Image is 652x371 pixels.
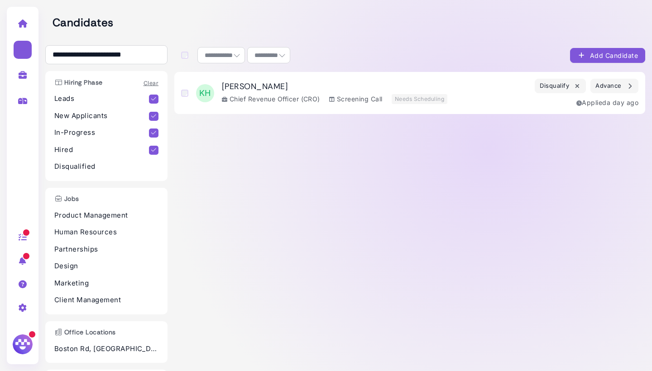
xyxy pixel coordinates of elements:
[54,162,158,172] p: Disqualified
[54,111,149,121] p: New Applicants
[595,81,633,91] div: Advance
[590,79,638,93] button: Advance
[196,84,214,102] span: KH
[50,328,120,336] h3: Office Locations
[54,128,149,138] p: In-Progress
[53,16,645,29] h2: Candidates
[392,94,448,104] div: Needs Scheduling
[329,94,383,104] div: Screening Call
[54,261,158,271] p: Design
[54,210,158,221] p: Product Management
[576,98,638,107] div: Applied
[222,82,447,92] h3: [PERSON_NAME]
[54,145,149,155] p: Hired
[54,227,158,238] p: Human Resources
[54,344,158,354] p: Boston Rd, [GEOGRAPHIC_DATA], [GEOGRAPHIC_DATA]
[577,51,638,60] div: Add Candidate
[540,81,581,91] div: Disqualify
[54,278,158,289] p: Marketing
[144,80,158,86] a: Clear
[54,94,149,104] p: Leads
[535,79,586,93] button: Disqualify
[54,295,158,305] p: Client Management
[50,79,107,86] h3: Hiring Phase
[570,48,645,63] button: Add Candidate
[50,195,84,203] h3: Jobs
[607,99,638,106] time: Aug 19, 2025
[222,94,320,104] div: Chief Revenue Officer (CRO)
[54,244,158,255] p: Partnerships
[11,333,34,356] img: Megan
